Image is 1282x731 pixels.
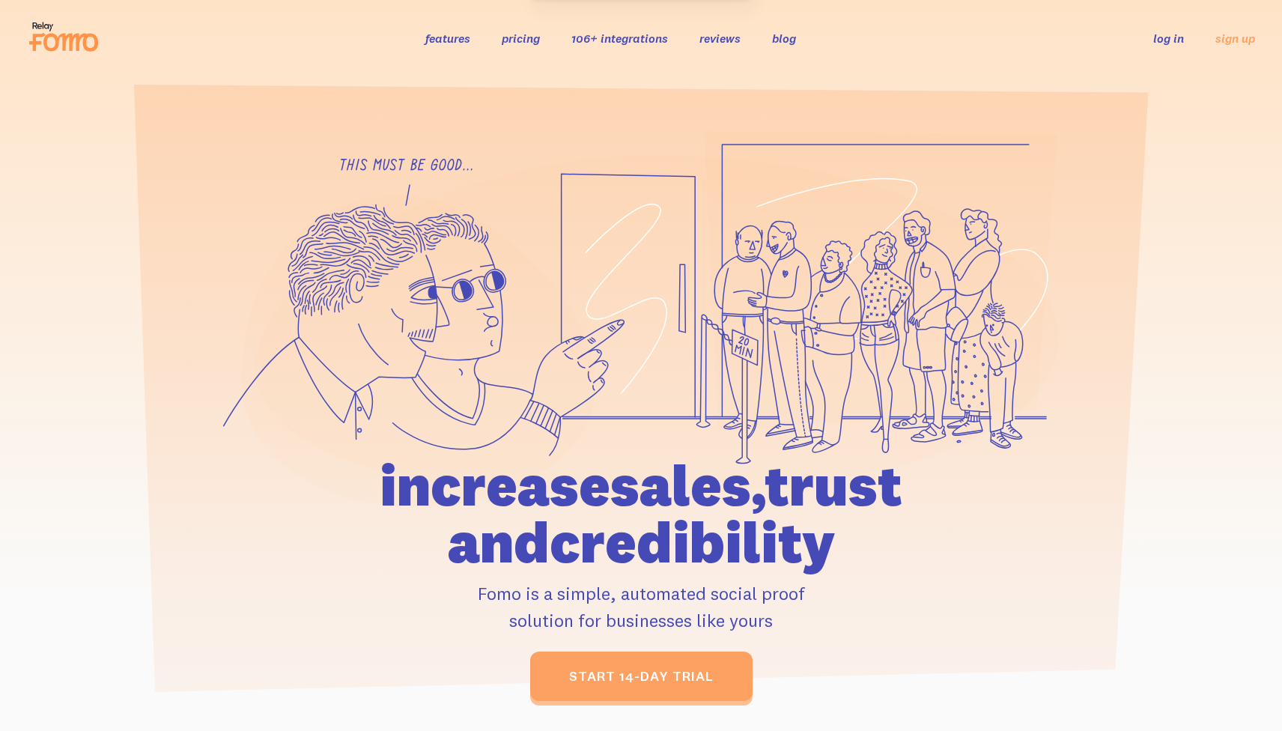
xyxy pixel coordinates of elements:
[294,457,988,571] h1: increase sales, trust and credibility
[294,580,988,634] p: Fomo is a simple, automated social proof solution for businesses like yours
[502,31,540,46] a: pricing
[1153,31,1184,46] a: log in
[571,31,668,46] a: 106+ integrations
[530,652,753,701] a: start 14-day trial
[1215,31,1255,46] a: sign up
[699,31,741,46] a: reviews
[425,31,470,46] a: features
[772,31,796,46] a: blog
